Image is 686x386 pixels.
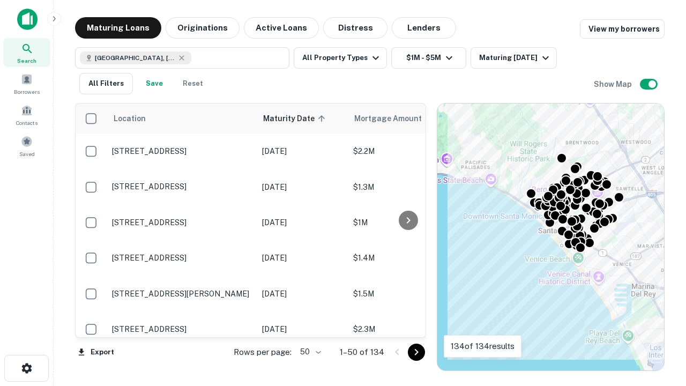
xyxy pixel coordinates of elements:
p: [DATE] [262,181,342,193]
h6: Show Map [594,78,633,90]
span: Maturity Date [263,112,329,125]
th: Maturity Date [257,103,348,133]
button: Export [75,344,117,360]
button: $1M - $5M [391,47,466,69]
div: Maturing [DATE] [479,51,552,64]
p: [DATE] [262,217,342,228]
button: Reset [176,73,210,94]
span: Mortgage Amount [354,112,436,125]
p: Rows per page: [234,346,292,359]
p: $1M [353,217,460,228]
span: Saved [19,150,35,158]
p: $1.5M [353,288,460,300]
p: $2.3M [353,323,460,335]
button: All Property Types [294,47,387,69]
a: Search [3,38,50,67]
p: $1.3M [353,181,460,193]
button: Go to next page [408,344,425,361]
p: $2.2M [353,145,460,157]
div: 50 [296,344,323,360]
p: [STREET_ADDRESS] [112,218,251,227]
p: [DATE] [262,323,342,335]
span: [GEOGRAPHIC_DATA], [GEOGRAPHIC_DATA], [GEOGRAPHIC_DATA] [95,53,175,63]
p: 134 of 134 results [451,340,514,353]
span: Borrowers [14,87,40,96]
p: [STREET_ADDRESS] [112,324,251,334]
div: 0 0 [437,103,664,370]
p: [STREET_ADDRESS] [112,146,251,156]
p: [STREET_ADDRESS] [112,182,251,191]
span: Search [17,56,36,65]
button: All Filters [79,73,133,94]
a: Borrowers [3,69,50,98]
button: Originations [166,17,240,39]
p: $1.4M [353,252,460,264]
p: [DATE] [262,288,342,300]
p: [DATE] [262,252,342,264]
img: capitalize-icon.png [17,9,38,30]
a: Saved [3,131,50,160]
button: Lenders [392,17,456,39]
span: Contacts [16,118,38,127]
p: 1–50 of 134 [340,346,384,359]
button: [GEOGRAPHIC_DATA], [GEOGRAPHIC_DATA], [GEOGRAPHIC_DATA] [75,47,289,69]
iframe: Chat Widget [632,300,686,352]
p: [DATE] [262,145,342,157]
button: Maturing [DATE] [471,47,557,69]
span: Location [113,112,146,125]
button: Maturing Loans [75,17,161,39]
p: [STREET_ADDRESS][PERSON_NAME] [112,289,251,299]
button: Save your search to get updates of matches that match your search criteria. [137,73,171,94]
th: Mortgage Amount [348,103,466,133]
th: Location [107,103,257,133]
button: Active Loans [244,17,319,39]
button: Distress [323,17,387,39]
a: View my borrowers [580,19,665,39]
p: [STREET_ADDRESS] [112,253,251,263]
a: Contacts [3,100,50,129]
